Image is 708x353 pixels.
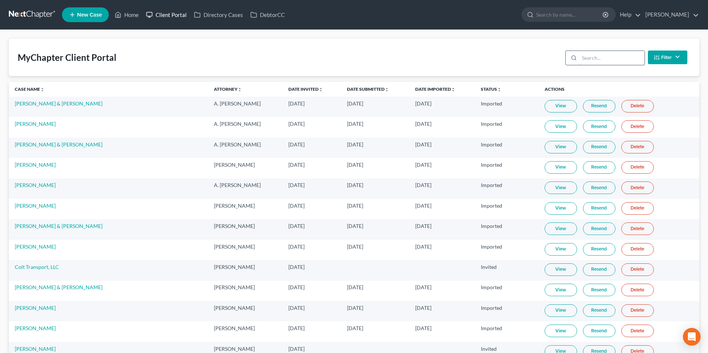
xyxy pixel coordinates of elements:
a: Directory Cases [190,8,247,21]
span: [DATE] [288,264,305,270]
span: [DATE] [288,121,305,127]
a: Resend [583,284,615,296]
a: Resend [583,263,615,276]
i: unfold_more [40,87,45,92]
a: Delete [621,284,654,296]
a: [PERSON_NAME] [642,8,699,21]
a: View [545,222,577,235]
input: Search... [579,51,645,65]
i: unfold_more [237,87,242,92]
span: [DATE] [347,141,363,148]
a: Attorneyunfold_more [214,86,242,92]
td: Imported [475,97,538,117]
td: [PERSON_NAME] [208,240,282,260]
a: View [545,243,577,256]
a: Delete [621,100,654,113]
td: [PERSON_NAME] [208,199,282,219]
a: Statusunfold_more [481,86,502,92]
a: Resend [583,120,615,133]
span: New Case [77,12,102,18]
a: View [545,325,577,337]
span: [DATE] [415,305,431,311]
td: A. [PERSON_NAME] [208,138,282,158]
td: Imported [475,321,538,342]
span: [DATE] [347,284,363,290]
td: [PERSON_NAME] [208,321,282,342]
a: Delete [621,222,654,235]
span: [DATE] [288,162,305,168]
span: [DATE] [415,284,431,290]
a: [PERSON_NAME] [15,162,56,168]
a: Delete [621,181,654,194]
a: Delete [621,161,654,174]
span: [DATE] [347,305,363,311]
a: Home [111,8,142,21]
td: Imported [475,117,538,137]
a: Resend [583,141,615,153]
a: Resend [583,325,615,337]
i: unfold_more [497,87,502,92]
a: Resend [583,100,615,113]
span: [DATE] [415,182,431,188]
a: [PERSON_NAME] & [PERSON_NAME] [15,223,103,229]
span: [DATE] [415,243,431,250]
a: [PERSON_NAME] [15,325,56,331]
td: Invited [475,260,538,280]
a: Delete [621,120,654,133]
span: [DATE] [347,223,363,229]
td: Imported [475,240,538,260]
a: [PERSON_NAME] [15,121,56,127]
a: Help [616,8,641,21]
td: Imported [475,179,538,199]
i: unfold_more [319,87,323,92]
a: [PERSON_NAME] [15,182,56,188]
a: [PERSON_NAME] [15,243,56,250]
a: View [545,120,577,133]
a: Delete [621,304,654,317]
div: MyChapter Client Portal [18,52,117,63]
span: [DATE] [347,182,363,188]
a: DebtorCC [247,8,288,21]
td: [PERSON_NAME] [208,219,282,239]
td: Imported [475,301,538,321]
span: [DATE] [288,243,305,250]
td: [PERSON_NAME] [208,301,282,321]
td: Imported [475,158,538,178]
a: View [545,181,577,194]
td: [PERSON_NAME] [208,260,282,280]
span: [DATE] [415,223,431,229]
span: [DATE] [347,162,363,168]
a: View [545,161,577,174]
a: Delete [621,141,654,153]
span: [DATE] [288,284,305,290]
a: Resend [583,304,615,317]
span: [DATE] [347,325,363,331]
a: Resend [583,243,615,256]
a: [PERSON_NAME] [15,346,56,352]
a: [PERSON_NAME] [15,305,56,311]
a: View [545,284,577,296]
a: Resend [583,202,615,215]
a: Date Invitedunfold_more [288,86,323,92]
a: Resend [583,222,615,235]
td: [PERSON_NAME] [208,158,282,178]
span: [DATE] [288,325,305,331]
td: Imported [475,138,538,158]
a: Date Submittedunfold_more [347,86,389,92]
div: Open Intercom Messenger [683,328,701,346]
a: View [545,100,577,113]
span: [DATE] [288,305,305,311]
span: [DATE] [288,182,305,188]
span: [DATE] [347,121,363,127]
td: [PERSON_NAME] [208,281,282,301]
i: unfold_more [451,87,455,92]
td: Imported [475,199,538,219]
td: Imported [475,219,538,239]
span: [DATE] [288,346,305,352]
span: [DATE] [415,325,431,331]
span: [DATE] [415,162,431,168]
td: A. [PERSON_NAME] [208,179,282,199]
a: [PERSON_NAME] & [PERSON_NAME] [15,284,103,290]
a: Date Importedunfold_more [415,86,455,92]
span: [DATE] [347,203,363,209]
